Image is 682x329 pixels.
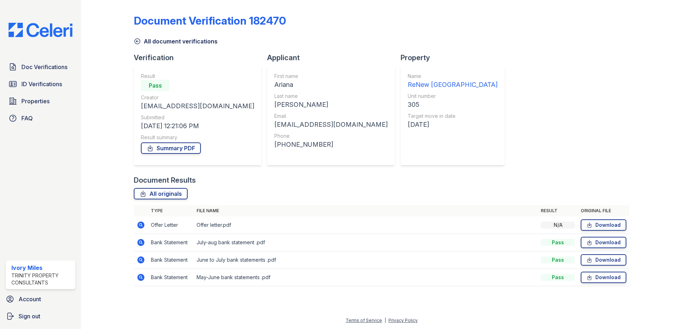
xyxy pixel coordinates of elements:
[21,97,50,105] span: Properties
[148,251,194,269] td: Bank Statement
[388,318,418,323] a: Privacy Policy
[408,93,498,100] div: Unit number
[134,53,267,63] div: Verification
[274,73,388,80] div: First name
[6,77,75,91] a: ID Verifications
[408,73,498,80] div: Name
[6,94,75,108] a: Properties
[408,100,498,110] div: 305
[581,237,626,248] a: Download
[401,53,510,63] div: Property
[148,269,194,286] td: Bank Statement
[652,301,675,322] iframe: chat widget
[6,111,75,125] a: FAQ
[3,23,78,37] img: CE_Logo_Blue-a8612792a0a2168367f1c8372b55b34899dd931a85d93a1a3d3e32e68fde9ad4.png
[141,101,254,111] div: [EMAIL_ADDRESS][DOMAIN_NAME]
[541,239,575,246] div: Pass
[194,216,538,234] td: Offer letter.pdf
[148,216,194,234] td: Offer Letter
[274,132,388,140] div: Phone
[141,134,254,141] div: Result summary
[134,188,188,199] a: All originals
[141,121,254,131] div: [DATE] 12:21:06 PM
[148,234,194,251] td: Bank Statement
[141,94,254,101] div: Creator
[274,113,388,120] div: Email
[3,309,78,323] a: Sign out
[11,272,72,286] div: Trinity Property Consultants
[346,318,382,323] a: Terms of Service
[274,80,388,90] div: Ariana
[194,234,538,251] td: July-aug bank statement .pdf
[21,63,67,71] span: Doc Verifications
[274,100,388,110] div: [PERSON_NAME]
[141,142,201,154] a: Summary PDF
[194,251,538,269] td: June to July bank statements .pdf
[538,205,578,216] th: Result
[134,175,196,185] div: Document Results
[274,140,388,150] div: [PHONE_NUMBER]
[581,219,626,231] a: Download
[19,312,40,320] span: Sign out
[408,113,498,120] div: Target move in date
[408,73,498,90] a: Name ReNew [GEOGRAPHIC_DATA]
[541,256,575,263] div: Pass
[385,318,386,323] div: |
[578,205,629,216] th: Original file
[134,37,218,46] a: All document verifications
[541,274,575,281] div: Pass
[194,205,538,216] th: File name
[21,80,62,88] span: ID Verifications
[148,205,194,216] th: Type
[274,93,388,100] div: Last name
[581,272,626,283] a: Download
[274,120,388,130] div: [EMAIL_ADDRESS][DOMAIN_NAME]
[19,295,41,303] span: Account
[141,73,254,80] div: Result
[21,114,33,122] span: FAQ
[11,263,72,272] div: Ivory Miles
[141,114,254,121] div: Submitted
[194,269,538,286] td: May-June bank statements .pdf
[141,80,169,91] div: Pass
[267,53,401,63] div: Applicant
[408,80,498,90] div: ReNew [GEOGRAPHIC_DATA]
[3,292,78,306] a: Account
[6,60,75,74] a: Doc Verifications
[541,221,575,229] div: N/A
[134,14,286,27] div: Document Verification 182470
[581,254,626,266] a: Download
[408,120,498,130] div: [DATE]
